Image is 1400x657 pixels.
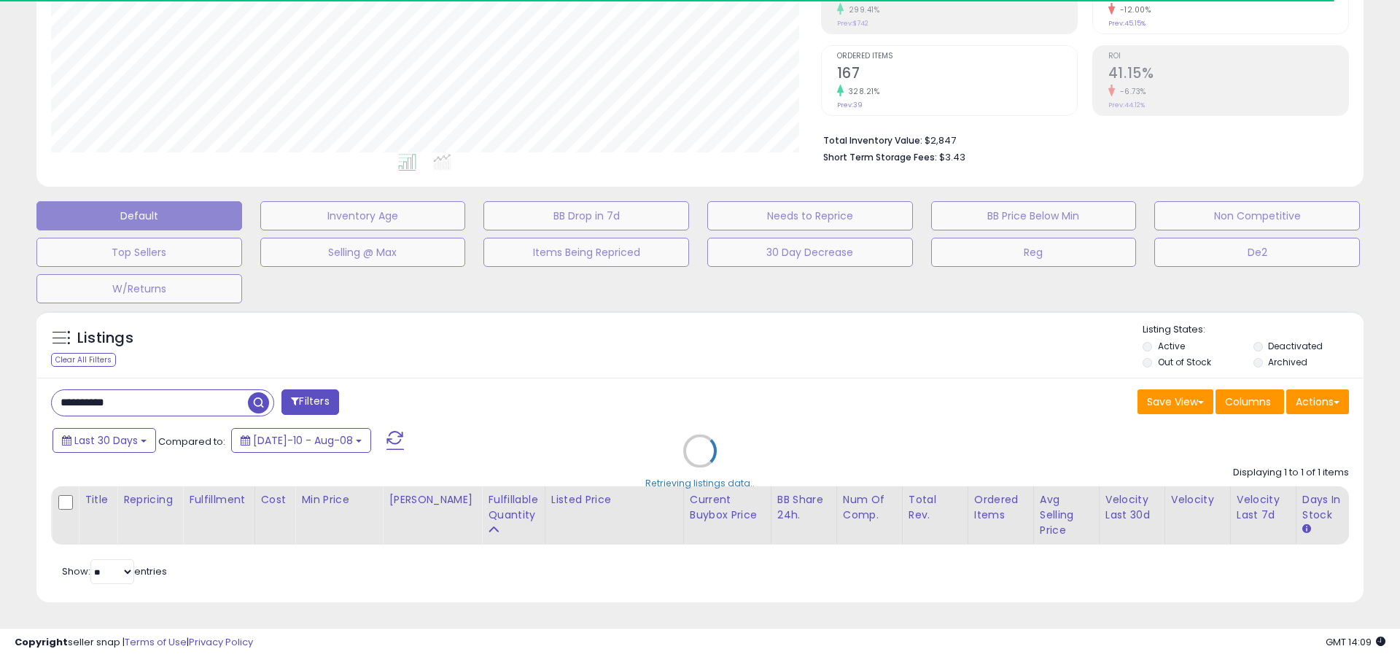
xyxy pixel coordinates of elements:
[1108,101,1145,109] small: Prev: 44.12%
[645,476,755,489] div: Retrieving listings data..
[707,238,913,267] button: 30 Day Decrease
[844,86,880,97] small: 328.21%
[36,274,242,303] button: W/Returns
[1326,635,1385,649] span: 2025-09-8 14:09 GMT
[125,635,187,649] a: Terms of Use
[36,238,242,267] button: Top Sellers
[1108,65,1348,85] h2: 41.15%
[189,635,253,649] a: Privacy Policy
[707,201,913,230] button: Needs to Reprice
[931,238,1137,267] button: Reg
[15,635,68,649] strong: Copyright
[1154,238,1360,267] button: De2
[483,238,689,267] button: Items Being Repriced
[1115,4,1151,15] small: -12.00%
[823,131,1338,148] li: $2,847
[15,636,253,650] div: seller snap | |
[260,238,466,267] button: Selling @ Max
[36,201,242,230] button: Default
[1108,53,1348,61] span: ROI
[837,19,868,28] small: Prev: $742
[1154,201,1360,230] button: Non Competitive
[837,65,1077,85] h2: 167
[823,151,937,163] b: Short Term Storage Fees:
[483,201,689,230] button: BB Drop in 7d
[931,201,1137,230] button: BB Price Below Min
[260,201,466,230] button: Inventory Age
[1115,86,1146,97] small: -6.73%
[823,134,922,147] b: Total Inventory Value:
[844,4,880,15] small: 299.41%
[939,150,965,164] span: $3.43
[837,53,1077,61] span: Ordered Items
[837,101,863,109] small: Prev: 39
[1108,19,1146,28] small: Prev: 45.15%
